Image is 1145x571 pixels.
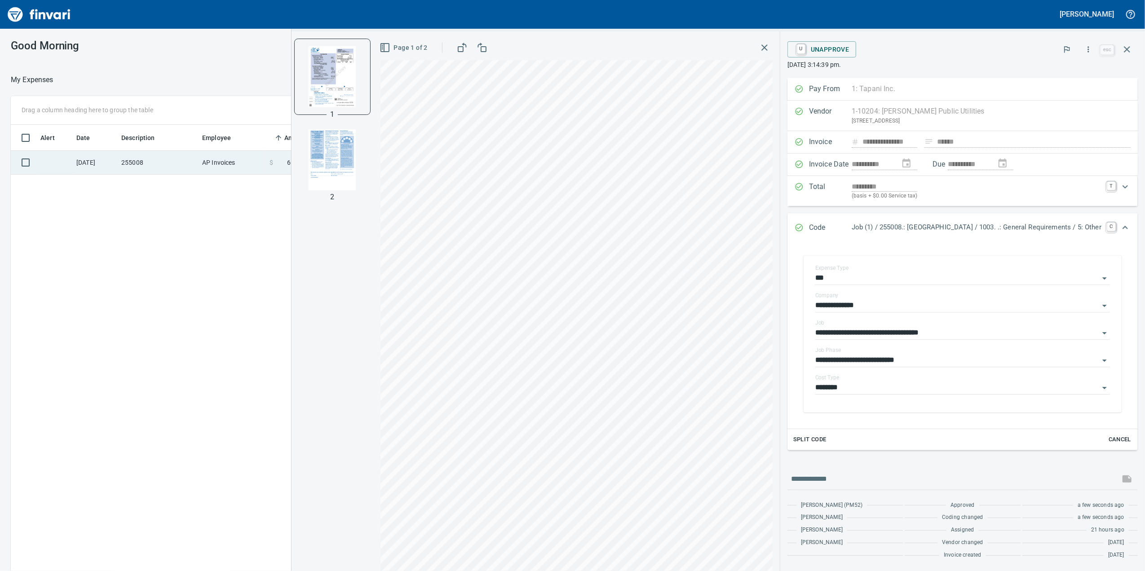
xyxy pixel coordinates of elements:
a: esc [1101,45,1114,55]
span: [PERSON_NAME] (PM52) [801,501,862,510]
label: Expense Type [815,265,849,271]
button: Open [1098,299,1111,312]
div: Expand [787,213,1138,243]
button: Page 1 of 2 [378,40,431,56]
span: $ [270,158,273,167]
p: 1 [330,109,334,120]
span: Employee [202,132,231,143]
button: Open [1098,327,1111,339]
button: More [1079,40,1098,59]
span: Split Code [793,435,827,445]
span: a few seconds ago [1078,513,1124,522]
span: This records your message into the invoice and notifies anyone mentioned [1116,468,1138,490]
p: Total [809,181,852,201]
button: UUnapprove [787,41,857,57]
span: Assigned [951,526,974,535]
p: 2 [330,192,334,202]
span: Amount [273,132,307,143]
button: Open [1098,272,1111,285]
div: Expand [787,243,1138,450]
a: C [1107,222,1116,231]
p: Job (1) / 255008.: [GEOGRAPHIC_DATA] / 1003. .: General Requirements / 5: Other [852,222,1101,233]
span: Date [76,132,90,143]
p: My Expenses [11,75,53,85]
h5: [PERSON_NAME] [1060,9,1114,19]
span: Invoice created [944,551,981,560]
button: Cancel [1105,433,1134,447]
img: Page 1 [302,46,363,107]
label: Job [815,320,825,325]
td: [DATE] [73,151,118,175]
span: a few seconds ago [1078,501,1124,510]
span: Page 1 of 2 [381,42,428,53]
img: Page 2 [302,129,363,190]
label: Job Phase [815,347,841,353]
span: Alert [40,132,66,143]
a: U [797,44,805,54]
span: Cancel [1108,435,1132,445]
span: Vendor changed [942,538,983,547]
span: Coding changed [942,513,983,522]
span: [DATE] [1108,551,1124,560]
button: [PERSON_NAME] [1058,7,1116,21]
span: Description [121,132,155,143]
span: 653.80 [287,158,307,167]
div: Expand [787,176,1138,206]
span: Amount [284,132,307,143]
p: (basis + $0.00 Service tax) [852,192,1101,201]
h3: Good Morning [11,40,296,52]
span: 21 hours ago [1091,526,1124,535]
label: Company [815,293,839,298]
td: 255008 [118,151,199,175]
span: Close invoice [1098,39,1138,60]
button: Open [1098,382,1111,394]
span: Approved [950,501,974,510]
span: Description [121,132,167,143]
label: Cost Type [815,375,840,380]
span: [DATE] [1108,538,1124,547]
button: Flag [1057,40,1077,59]
a: T [1107,181,1116,190]
span: [PERSON_NAME] [801,513,843,522]
span: Alert [40,132,55,143]
span: Employee [202,132,243,143]
span: Unapprove [795,42,849,57]
p: [DATE] 3:14:39 pm. [787,60,1138,69]
span: [PERSON_NAME] [801,526,843,535]
button: Open [1098,354,1111,367]
p: Drag a column heading here to group the table [22,105,153,114]
p: Code [809,222,852,234]
span: Date [76,132,102,143]
span: [PERSON_NAME] [801,538,843,547]
td: AP Invoices [199,151,266,175]
nav: breadcrumb [11,75,53,85]
button: Split Code [791,433,829,447]
img: Finvari [5,4,73,25]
